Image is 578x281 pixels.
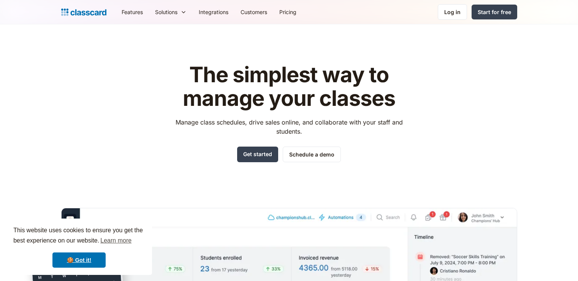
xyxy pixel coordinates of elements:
[99,235,133,246] a: learn more about cookies
[155,8,177,16] div: Solutions
[13,226,145,246] span: This website uses cookies to ensure you get the best experience on our website.
[234,3,273,21] a: Customers
[478,8,511,16] div: Start for free
[116,3,149,21] a: Features
[149,3,193,21] div: Solutions
[193,3,234,21] a: Integrations
[52,252,106,268] a: dismiss cookie message
[444,8,461,16] div: Log in
[273,3,302,21] a: Pricing
[438,4,467,20] a: Log in
[283,147,341,162] a: Schedule a demo
[61,7,106,18] a: Logo
[6,219,152,275] div: cookieconsent
[472,5,517,19] a: Start for free
[168,118,410,136] p: Manage class schedules, drive sales online, and collaborate with your staff and students.
[237,147,278,162] a: Get started
[168,63,410,110] h1: The simplest way to manage your classes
